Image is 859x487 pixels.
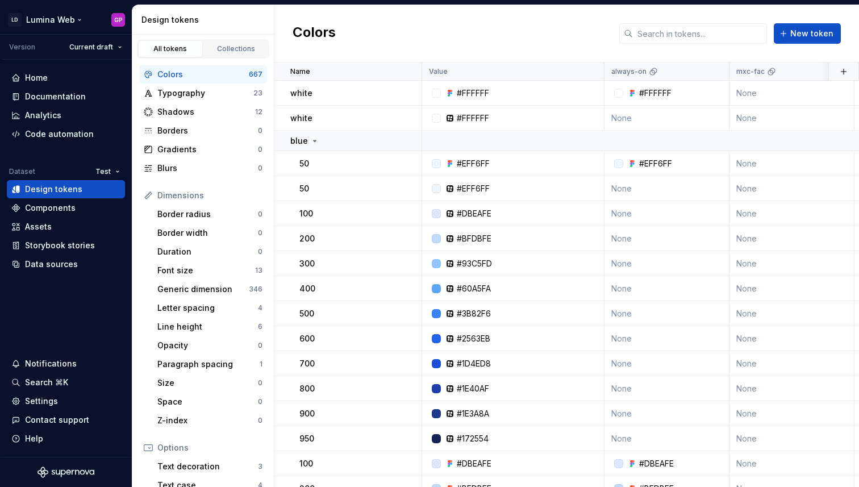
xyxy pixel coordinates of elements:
[457,258,492,269] div: #93C5FD
[729,106,854,131] td: None
[255,107,262,116] div: 12
[258,378,262,388] div: 0
[457,433,489,444] div: #172554
[258,228,262,238] div: 0
[258,164,262,173] div: 0
[729,401,854,426] td: None
[64,39,127,55] button: Current draft
[299,383,315,394] p: 800
[157,106,255,118] div: Shadows
[37,467,94,478] svg: Supernova Logo
[299,408,315,419] p: 900
[157,415,258,426] div: Z-index
[26,14,75,26] div: Lumina Web
[299,308,314,319] p: 500
[604,176,729,201] td: None
[729,426,854,451] td: None
[9,167,35,176] div: Dataset
[139,103,267,121] a: Shadows12
[457,183,490,194] div: #EFF6FF
[7,373,125,392] button: Search ⌘K
[157,359,260,370] div: Paragraph spacing
[299,458,313,469] p: 100
[729,81,854,106] td: None
[729,351,854,376] td: None
[299,208,313,219] p: 100
[157,163,258,174] div: Blurs
[299,183,309,194] p: 50
[157,209,258,220] div: Border radius
[604,276,729,301] td: None
[457,208,491,219] div: #DBEAFE
[157,284,249,295] div: Generic dimension
[299,433,314,444] p: 950
[7,255,125,273] a: Data sources
[69,43,113,52] span: Current draft
[7,236,125,255] a: Storybook stories
[7,69,125,87] a: Home
[9,43,35,52] div: Version
[90,164,125,180] button: Test
[639,458,674,469] div: #DBEAFE
[153,411,267,430] a: Z-index0
[157,88,253,99] div: Typography
[457,408,489,419] div: #1E3A8A
[290,135,308,147] p: blue
[729,326,854,351] td: None
[7,355,125,373] button: Notifications
[153,243,267,261] a: Duration0
[25,433,43,444] div: Help
[153,261,267,280] a: Font size13
[299,283,315,294] p: 400
[604,351,729,376] td: None
[258,247,262,256] div: 0
[25,91,86,102] div: Documentation
[157,396,258,407] div: Space
[153,280,267,298] a: Generic dimension346
[157,144,258,155] div: Gradients
[258,416,262,425] div: 0
[729,451,854,476] td: None
[258,341,262,350] div: 0
[249,70,262,79] div: 667
[457,233,491,244] div: #BFDBFE
[290,113,312,124] p: white
[25,377,68,388] div: Search ⌘K
[457,383,489,394] div: #1E40AF
[729,301,854,326] td: None
[604,376,729,401] td: None
[604,401,729,426] td: None
[25,110,61,121] div: Analytics
[7,430,125,448] button: Help
[153,318,267,336] a: Line height6
[604,226,729,251] td: None
[429,67,448,76] p: Value
[457,283,491,294] div: #60A5FA
[258,462,262,471] div: 3
[7,199,125,217] a: Components
[139,84,267,102] a: Typography23
[457,333,490,344] div: #2563EB
[633,23,767,44] input: Search in tokens...
[729,176,854,201] td: None
[604,326,729,351] td: None
[457,158,490,169] div: #EFF6FF
[114,15,123,24] div: GP
[299,333,315,344] p: 600
[299,158,309,169] p: 50
[299,258,315,269] p: 300
[290,88,312,99] p: white
[729,201,854,226] td: None
[639,88,672,99] div: #FFFFFF
[157,302,258,314] div: Letter spacing
[604,301,729,326] td: None
[25,72,48,84] div: Home
[139,159,267,177] a: Blurs0
[25,414,89,426] div: Contact support
[290,67,310,76] p: Name
[457,358,491,369] div: #1D4ED8
[457,113,489,124] div: #FFFFFF
[258,303,262,313] div: 4
[157,125,258,136] div: Borders
[208,44,265,53] div: Collections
